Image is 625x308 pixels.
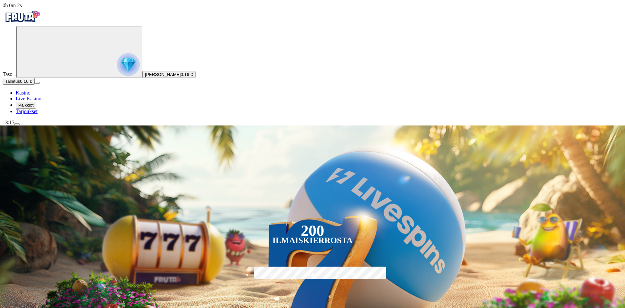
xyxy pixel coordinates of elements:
[16,90,30,95] a: diamond iconKasino
[3,120,14,125] span: 13:17
[301,227,324,235] div: 200
[145,72,181,77] span: [PERSON_NAME]
[16,109,38,114] a: gift-inverted iconTarjoukset
[16,96,41,101] a: poker-chip iconLive Kasino
[20,79,32,84] span: 0.16 €
[181,72,193,77] span: 0.16 €
[35,82,40,84] button: menu
[252,266,290,285] label: 50 €
[5,79,20,84] span: Talletus
[294,266,332,285] label: 150 €
[16,102,36,109] button: reward iconPalkkiot
[329,293,331,300] span: €
[273,237,353,244] div: Ilmaiskierrosta
[16,26,142,78] button: reward progress
[142,71,195,78] button: [PERSON_NAME]0.16 €
[3,8,622,114] nav: Primary
[3,78,35,85] button: Talletusplus icon0.16 €
[335,266,373,285] label: 250 €
[117,53,140,76] img: reward progress
[16,96,41,101] span: Live Kasino
[3,3,22,8] span: user session time
[18,103,34,108] span: Palkkiot
[16,109,38,114] span: Tarjoukset
[3,20,42,26] a: Fruta
[3,8,42,25] img: Fruta
[14,123,20,125] button: menu
[3,71,16,77] span: Taso 1
[16,90,30,95] span: Kasino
